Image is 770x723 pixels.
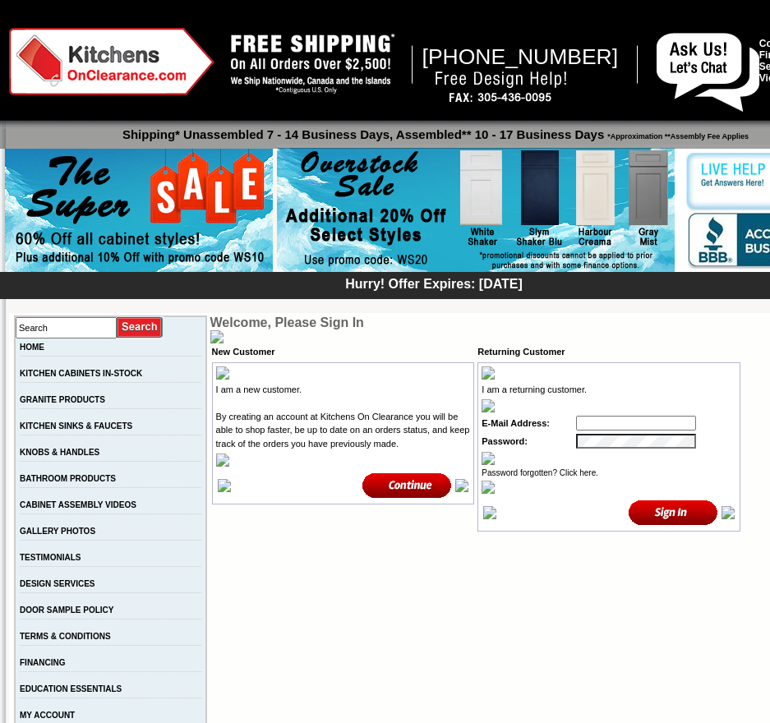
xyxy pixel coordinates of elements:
[20,684,122,693] a: EDUCATION ESSENTIALS
[212,347,275,357] b: New Customer
[20,527,95,536] a: GALLERY PHOTOS
[20,500,136,509] a: CABINET ASSEMBLY VIDEOS
[477,347,565,357] b: Returning Customer
[20,579,95,588] a: DESIGN SERVICES
[214,381,473,453] td: I am a new customer. By creating an account at Kitchens On Clearance you will be able to shop fas...
[210,315,742,330] td: Welcome, Please Sign In
[20,632,111,641] a: TERMS & CONDITIONS
[422,44,619,69] span: [PHONE_NUMBER]
[482,436,528,446] b: Password:
[482,418,550,428] b: E-Mail Address:
[9,28,214,95] img: Kitchens on Clearance Logo
[20,553,81,562] a: TESTIMONIALS
[20,369,142,378] a: KITCHEN CABINETS IN-STOCK
[482,468,598,477] a: Password forgotten? Click here.
[20,658,66,667] a: FINANCING
[117,316,164,338] input: Submit
[604,128,749,140] span: *Approximation **Assembly Fee Applies
[480,381,738,398] td: I am a returning customer.
[20,395,105,404] a: GRANITE PRODUCTS
[20,711,75,720] a: MY ACCOUNT
[20,606,113,615] a: DOOR SAMPLE POLICY
[20,343,44,352] a: HOME
[629,499,718,526] input: Sign In
[20,448,99,457] a: KNOBS & HANDLES
[362,472,452,499] img: Continue
[20,474,116,483] a: BATHROOM PRODUCTS
[20,421,132,431] a: KITCHEN SINKS & FAUCETS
